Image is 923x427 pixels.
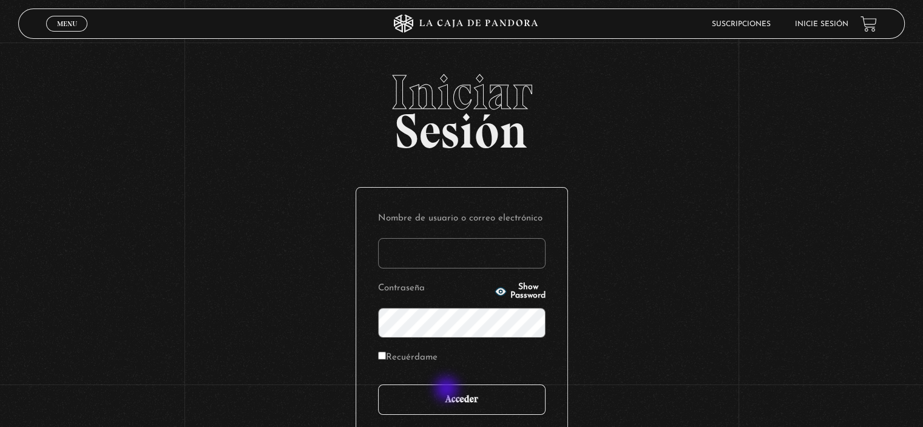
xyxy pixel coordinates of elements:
h2: Sesión [18,68,904,146]
span: Menu [57,20,77,27]
input: Acceder [378,384,546,415]
span: Iniciar [18,68,904,117]
a: Inicie sesión [795,21,848,28]
button: Show Password [495,283,546,300]
span: Show Password [510,283,546,300]
label: Nombre de usuario o correo electrónico [378,210,546,228]
label: Recuérdame [378,349,438,367]
input: Recuérdame [378,352,386,360]
span: Cerrar [53,30,81,39]
a: Suscripciones [712,21,771,28]
a: View your shopping cart [860,16,877,32]
label: Contraseña [378,279,491,298]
